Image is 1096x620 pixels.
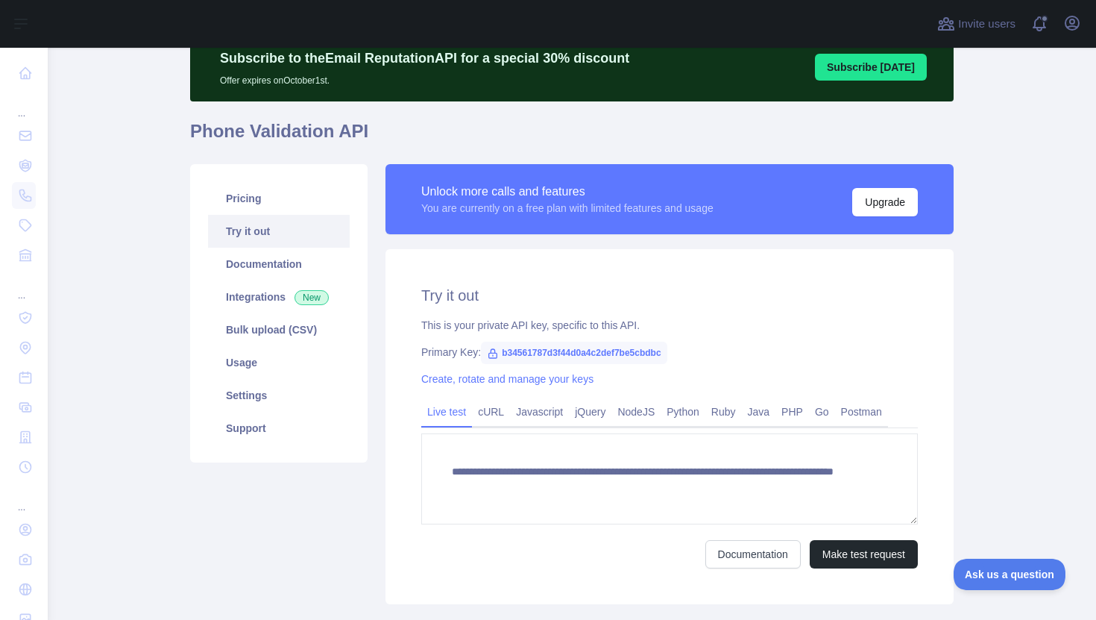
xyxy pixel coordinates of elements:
a: Support [208,412,350,445]
a: PHP [775,400,809,424]
div: Primary Key: [421,345,918,360]
p: Subscribe to the Email Reputation API for a special 30 % discount [220,48,629,69]
button: Invite users [934,12,1018,36]
a: Java [742,400,776,424]
button: Subscribe [DATE] [815,54,927,81]
h2: Try it out [421,285,918,306]
div: Unlock more calls and features [421,183,714,201]
a: Bulk upload (CSV) [208,313,350,346]
a: jQuery [569,400,611,424]
a: Live test [421,400,472,424]
div: ... [12,272,36,301]
a: Usage [208,346,350,379]
a: Documentation [208,248,350,281]
span: b34561787d3f44d0a4c2def7be5cbdbc [481,342,667,364]
a: cURL [472,400,510,424]
a: Postman [835,400,888,424]
div: ... [12,483,36,513]
iframe: Toggle Customer Support [954,559,1066,590]
a: Try it out [208,215,350,248]
a: Integrations New [208,281,350,313]
div: You are currently on a free plan with limited features and usage [421,201,714,216]
h1: Phone Validation API [190,119,954,155]
a: Python [661,400,705,424]
a: Documentation [705,540,801,569]
button: Make test request [810,540,918,569]
a: Ruby [705,400,742,424]
a: Settings [208,379,350,412]
a: Pricing [208,182,350,215]
p: Offer expires on October 1st. [220,69,629,87]
a: Javascript [510,400,569,424]
span: New [295,290,329,305]
div: This is your private API key, specific to this API. [421,318,918,333]
a: Go [809,400,835,424]
button: Upgrade [852,188,918,216]
a: NodeJS [611,400,661,424]
div: ... [12,90,36,119]
a: Create, rotate and manage your keys [421,373,593,385]
span: Invite users [958,16,1015,33]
